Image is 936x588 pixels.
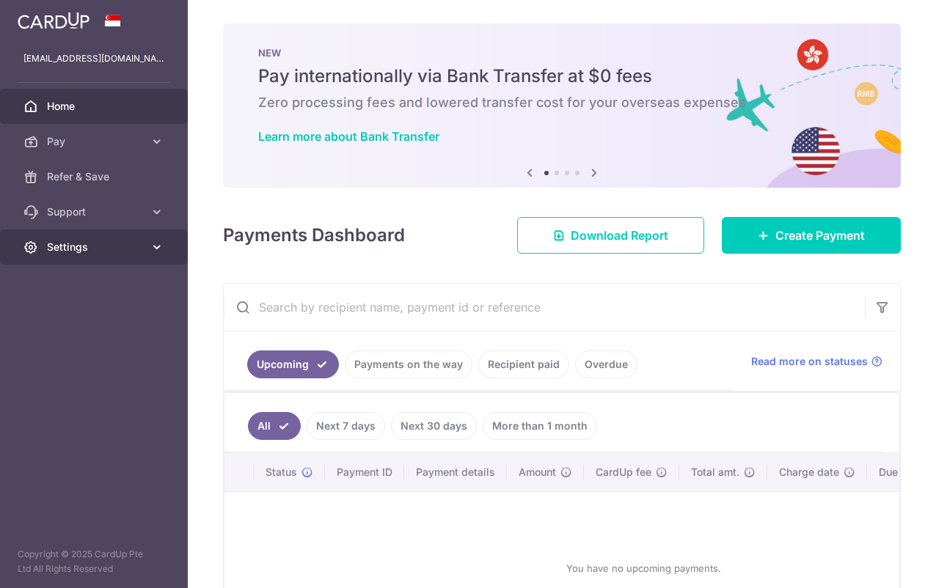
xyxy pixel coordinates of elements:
[478,350,569,378] a: Recipient paid
[224,284,865,331] input: Search by recipient name, payment id or reference
[47,134,144,149] span: Pay
[879,465,923,479] span: Due date
[258,47,866,59] p: NEW
[248,412,301,440] a: All
[307,412,385,440] a: Next 7 days
[47,240,144,254] span: Settings
[571,227,668,244] span: Download Report
[325,453,404,491] th: Payment ID
[751,354,868,369] span: Read more on statuses
[18,12,89,29] img: CardUp
[404,453,507,491] th: Payment details
[258,94,866,111] h6: Zero processing fees and lowered transfer cost for your overseas expenses
[391,412,477,440] a: Next 30 days
[722,217,901,254] a: Create Payment
[779,465,839,479] span: Charge date
[258,129,439,144] a: Learn more about Bank Transfer
[483,412,597,440] a: More than 1 month
[266,465,297,479] span: Status
[47,205,144,219] span: Support
[775,227,865,244] span: Create Payment
[596,465,651,479] span: CardUp fee
[519,465,556,479] span: Amount
[34,10,64,23] span: Help
[691,465,739,479] span: Total amt.
[345,350,472,378] a: Payments on the way
[258,65,866,88] h5: Pay internationally via Bank Transfer at $0 fees
[47,169,144,184] span: Refer & Save
[223,23,901,188] img: Bank transfer banner
[247,350,339,378] a: Upcoming
[23,51,164,66] p: [EMAIL_ADDRESS][DOMAIN_NAME]
[223,222,405,249] h4: Payments Dashboard
[575,350,637,378] a: Overdue
[751,354,882,369] a: Read more on statuses
[47,99,144,114] span: Home
[517,217,704,254] a: Download Report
